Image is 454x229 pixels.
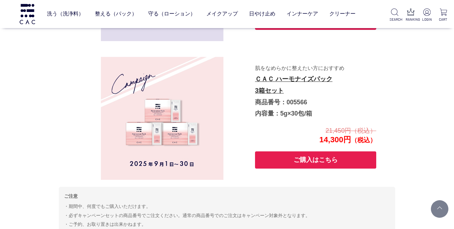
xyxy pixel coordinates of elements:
p: ご注意 [64,192,390,201]
p: RANKING [406,17,416,22]
button: ご購入はこちら [255,151,376,169]
li: 期間中、何度でもご購入いただけます。 [64,202,390,211]
p: 商品番号：005566 内容量：5g×30包/箱 [255,62,376,119]
a: メイクアップ [206,5,238,23]
span: 肌をなめらかに整えたい方におすすめ [255,65,344,76]
a: ＣＡＣ ハーモナイズパック3箱セット [255,76,332,94]
img: 005566.jpg [101,57,223,180]
p: 14,300円 [254,126,376,145]
span: （税込） [351,137,376,144]
a: 守る（ローション） [148,5,195,23]
a: 洗う（洗浄料） [47,5,84,23]
a: SEARCH [390,8,400,22]
p: LOGIN [422,17,432,22]
li: ご予約、お取り置きは出来かねます。 [64,220,390,229]
p: SEARCH [390,17,400,22]
img: logo [19,4,36,24]
a: 整える（パック） [95,5,137,23]
a: CART [438,8,448,22]
a: LOGIN [422,8,432,22]
a: クリーナー [329,5,356,23]
a: 日やけ止め [249,5,275,23]
a: RANKING [406,8,416,22]
span: 21,450円（税込） [325,127,376,134]
a: インナーケア [287,5,318,23]
p: CART [438,17,448,22]
li: 必ずキャンペーンセットの商品番号でご注文ください。通常の商品番号でのご注文はキャンペーン対象外となります。 [64,211,390,220]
